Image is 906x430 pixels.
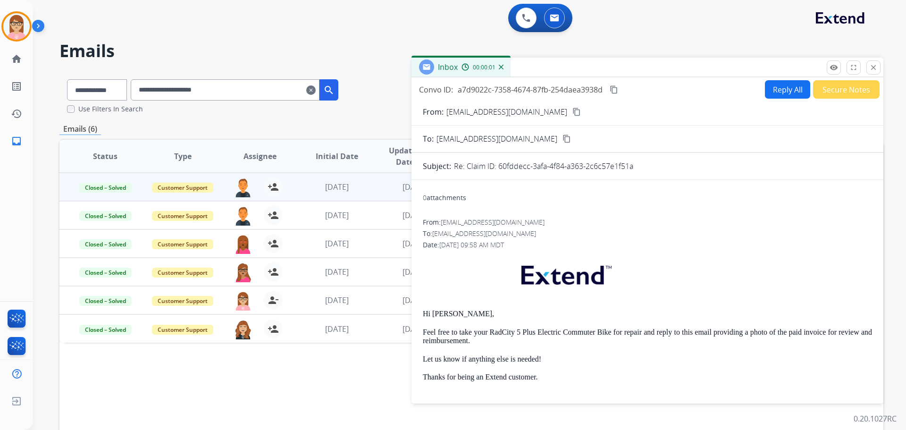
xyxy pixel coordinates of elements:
span: Initial Date [316,151,358,162]
mat-icon: person_add [268,210,279,221]
span: Closed – Solved [79,268,132,278]
button: Reply All [765,80,810,99]
span: Customer Support [152,183,213,193]
mat-icon: content_copy [572,108,581,116]
span: 00:00:01 [473,64,495,71]
mat-icon: inbox [11,135,22,147]
div: Date: [423,240,872,250]
img: avatar [3,13,30,40]
p: To: [423,133,434,144]
span: [DATE] [325,324,349,334]
span: [DATE] [325,238,349,249]
span: [DATE] [403,324,426,334]
span: [DATE] [325,267,349,277]
button: Secure Notes [813,80,880,99]
mat-icon: fullscreen [849,63,858,72]
img: extend.png [510,254,621,292]
p: 0.20.1027RC [854,413,897,424]
span: Customer Support [152,239,213,249]
p: Re: Claim ID: 60fddecc-3afa-4f84-a363-2c6c57e1f51a [454,160,633,172]
span: [EMAIL_ADDRESS][DOMAIN_NAME] [436,133,557,144]
mat-icon: remove_red_eye [830,63,838,72]
p: From: [423,106,444,118]
label: Use Filters In Search [78,104,143,114]
img: agent-avatar [234,234,252,254]
p: Hi [PERSON_NAME], [423,310,872,318]
mat-icon: home [11,53,22,65]
mat-icon: person_add [268,266,279,278]
span: Assignee [243,151,277,162]
span: Closed – Solved [79,239,132,249]
span: Customer Support [152,211,213,221]
span: [DATE] [325,210,349,220]
p: Emails (6) [59,123,101,135]
span: Closed – Solved [79,296,132,306]
h2: Emails [59,42,883,60]
mat-icon: close [869,63,878,72]
span: Customer Support [152,296,213,306]
mat-icon: person_add [268,181,279,193]
span: Inbox [438,62,458,72]
div: From: [423,218,872,227]
p: Subject: [423,160,451,172]
span: Type [174,151,192,162]
p: [EMAIL_ADDRESS][DOMAIN_NAME] [446,106,567,118]
span: [DATE] [403,210,426,220]
mat-icon: search [323,84,335,96]
p: Let us know if anything else is needed! [423,355,872,363]
mat-icon: person_remove [268,295,279,306]
p: Convo ID: [419,84,453,95]
span: 0 [423,193,427,202]
div: attachments [423,193,466,202]
span: Closed – Solved [79,211,132,221]
img: agent-avatar [234,262,252,282]
span: [DATE] [403,182,426,192]
span: [DATE] [403,238,426,249]
span: [DATE] [403,267,426,277]
span: Status [93,151,117,162]
span: [DATE] [325,182,349,192]
span: Updated Date [384,145,427,168]
span: Closed – Solved [79,325,132,335]
span: [DATE] [325,295,349,305]
img: agent-avatar [234,177,252,197]
img: agent-avatar [234,291,252,311]
span: [DATE] [403,295,426,305]
mat-icon: person_add [268,323,279,335]
div: To: [423,229,872,238]
span: [EMAIL_ADDRESS][DOMAIN_NAME] [432,229,536,238]
mat-icon: list_alt [11,81,22,92]
span: Customer Support [152,325,213,335]
span: Closed – Solved [79,183,132,193]
img: agent-avatar [234,320,252,339]
mat-icon: history [11,108,22,119]
img: agent-avatar [234,206,252,226]
mat-icon: person_add [268,238,279,249]
span: Customer Support [152,268,213,278]
p: Feel free to take your RadCity 5 Plus Electric Commuter Bike for repair and reply to this email p... [423,328,872,346]
p: Thanks for being an Extend customer. [423,373,872,381]
mat-icon: content_copy [610,85,618,94]
mat-icon: clear [306,84,316,96]
span: [DATE] 09:58 AM MDT [439,240,504,249]
span: a7d9022c-7358-4674-87fb-254daea3938d [458,84,603,95]
span: [EMAIL_ADDRESS][DOMAIN_NAME] [441,218,545,227]
mat-icon: content_copy [562,135,571,143]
